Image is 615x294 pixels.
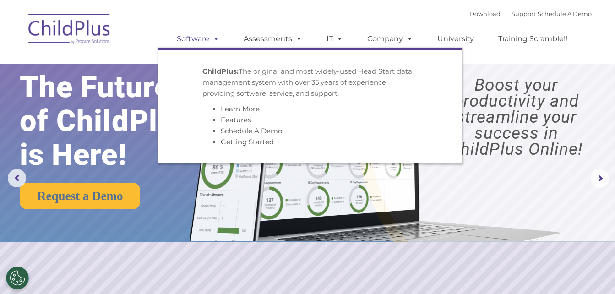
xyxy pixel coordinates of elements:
a: Download [469,10,501,17]
a: Schedule A Demo [221,126,282,135]
rs-layer: The Future of ChildPlus is Here! [20,70,216,172]
a: IT [317,30,352,48]
strong: ChildPlus: [202,67,239,76]
span: Phone number [127,98,166,105]
a: Software [168,30,229,48]
a: Request a Demo [20,183,140,209]
a: Assessments [234,30,311,48]
a: Schedule A Demo [538,10,592,17]
a: Training Scramble!! [489,30,577,48]
img: ChildPlus by Procare Solutions [24,7,115,53]
p: The original and most widely-used Head Start data management system with over 35 years of experie... [202,66,418,99]
span: Last name [127,60,155,67]
a: Features [221,115,251,124]
button: Cookies Settings [6,267,29,289]
a: Getting Started [221,137,274,146]
a: Support [512,10,536,17]
a: University [428,30,483,48]
a: Company [358,30,422,48]
a: Learn More [221,104,260,113]
font: | [469,10,592,17]
rs-layer: Boost your productivity and streamline your success in ChildPlus Online! [425,77,608,157]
